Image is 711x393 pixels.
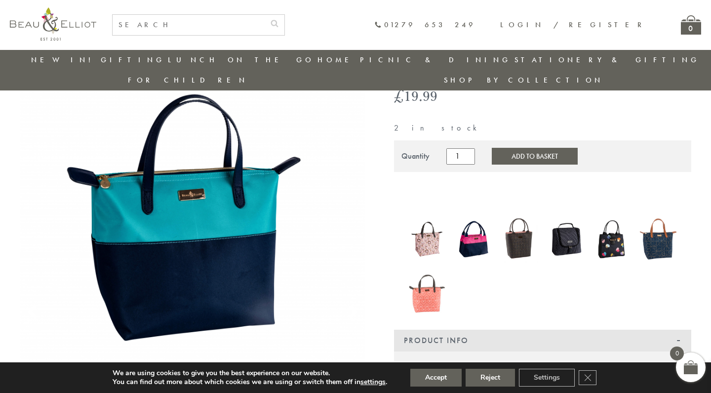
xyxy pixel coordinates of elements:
[455,216,492,263] img: Colour Block Insulated Lunch Bag
[394,330,691,351] div: Product Info
[548,216,584,265] a: Manhattan Larger Lunch Bag
[492,148,578,165] button: Add to Basket
[113,369,387,378] p: We are using cookies to give you the best experience on our website.
[31,55,97,65] a: New in!
[466,369,515,387] button: Reject
[401,152,430,161] div: Quantity
[455,216,492,265] a: Colour Block Insulated Lunch Bag
[394,86,404,106] span: £
[594,218,631,262] a: Emily Heart Insulated Lunch Bag
[410,369,462,387] button: Accept
[579,370,596,385] button: Close GDPR Cookie Banner
[548,216,584,263] img: Manhattan Larger Lunch Bag
[317,55,357,65] a: Home
[168,55,314,65] a: Lunch On The Go
[10,7,96,41] img: logo
[20,42,365,388] img: Colour block Luxury insulated lunch bag
[500,20,646,30] a: Login / Register
[409,216,445,265] a: Boho Luxury Insulated Lunch Bag
[394,86,437,106] bdi: 19.99
[113,15,265,35] input: SEARCH
[670,347,684,360] span: 0
[409,265,445,315] a: Insulated 7L Luxury Lunch Bag
[360,378,386,387] button: settings
[543,178,693,202] iframe: Secure express checkout frame
[502,216,538,263] img: Dove Insulated Lunch Bag
[394,124,691,132] p: 2 in stock
[446,148,475,164] input: Product quantity
[360,55,511,65] a: Picnic & Dining
[374,21,475,29] a: 01279 653 249
[519,369,575,387] button: Settings
[640,215,676,265] a: Navy 7L Luxury Insulated Lunch Bag
[113,378,387,387] p: You can find out more about which cookies we are using or switch them off in .
[409,216,445,263] img: Boho Luxury Insulated Lunch Bag
[444,75,603,85] a: Shop by collection
[409,265,445,313] img: Insulated 7L Luxury Lunch Bag
[514,55,700,65] a: Stationery & Gifting
[640,215,676,263] img: Navy 7L Luxury Insulated Lunch Bag
[101,55,165,65] a: Gifting
[128,75,248,85] a: For Children
[681,15,701,35] a: 0
[594,218,631,261] img: Emily Heart Insulated Lunch Bag
[392,178,542,202] iframe: Secure express checkout frame
[502,216,538,265] a: Dove Insulated Lunch Bag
